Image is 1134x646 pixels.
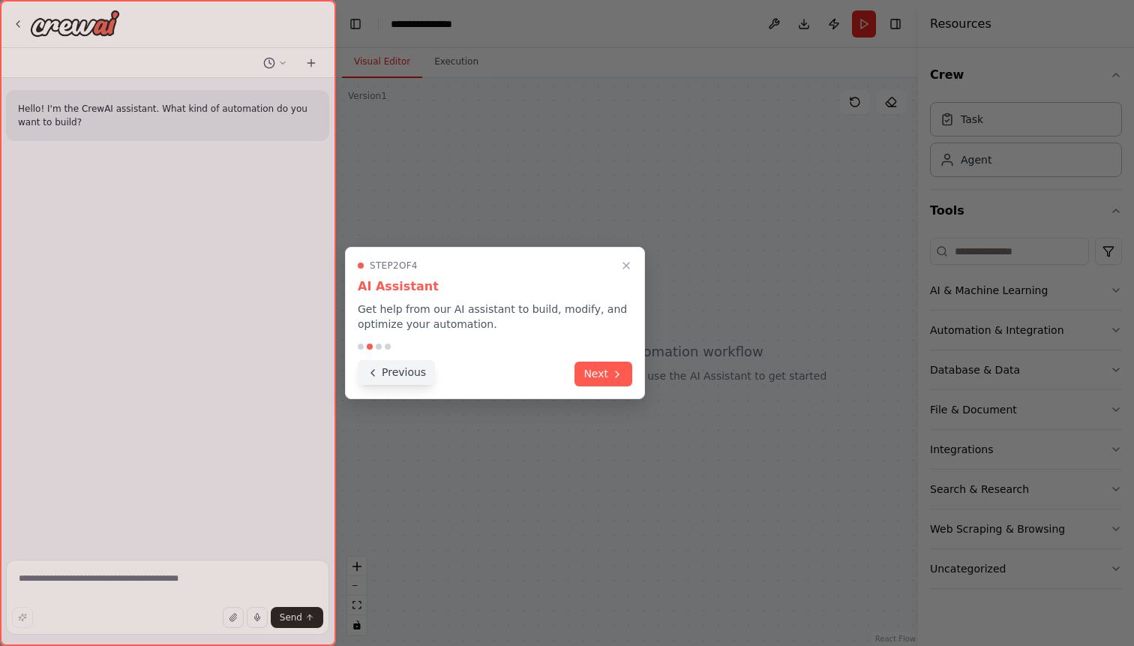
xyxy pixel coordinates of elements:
[370,260,418,272] span: Step 2 of 4
[358,302,632,332] p: Get help from our AI assistant to build, modify, and optimize your automation.
[617,257,635,275] button: Close walkthrough
[345,14,366,35] button: Hide left sidebar
[574,362,632,386] button: Next
[358,278,632,296] h3: AI Assistant
[358,360,435,385] button: Previous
